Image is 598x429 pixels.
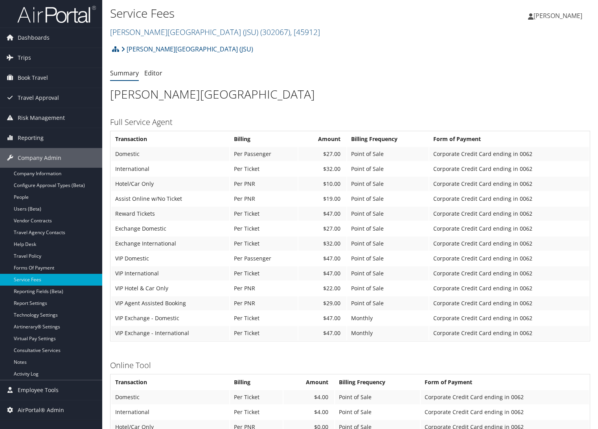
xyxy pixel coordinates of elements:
span: Reporting [18,128,44,148]
th: Amount [298,132,347,146]
th: Billing [230,132,298,146]
th: Billing Frequency [335,375,420,389]
th: Amount [283,375,334,389]
td: International [111,405,229,419]
img: airportal-logo.png [17,5,96,24]
th: Form of Payment [421,375,589,389]
td: Corporate Credit Card ending in 0062 [429,222,589,236]
td: $10.00 [298,177,347,191]
h1: Service Fees [110,5,430,22]
td: VIP Exchange - Domestic [111,311,229,325]
a: [PERSON_NAME][GEOGRAPHIC_DATA] (JSU) [121,41,253,57]
span: Trips [18,48,31,68]
td: Point of Sale [335,405,420,419]
td: $27.00 [298,222,347,236]
td: Per Ticket [230,405,283,419]
td: $47.00 [298,326,347,340]
td: Corporate Credit Card ending in 0062 [429,192,589,206]
td: Corporate Credit Card ending in 0062 [421,390,589,404]
td: $4.00 [283,405,334,419]
span: [PERSON_NAME] [534,11,582,20]
td: Per Passenger [230,251,298,266]
td: Per PNR [230,177,298,191]
td: Hotel/Car Only [111,177,229,191]
td: $47.00 [298,311,347,325]
td: Point of Sale [347,207,428,221]
td: Point of Sale [347,162,428,176]
td: $47.00 [298,207,347,221]
td: Corporate Credit Card ending in 0062 [429,311,589,325]
td: VIP Hotel & Car Only [111,281,229,295]
td: VIP Domestic [111,251,229,266]
td: Per Passenger [230,147,298,161]
td: Point of Sale [347,281,428,295]
th: Transaction [111,375,229,389]
td: $19.00 [298,192,347,206]
td: Corporate Credit Card ending in 0062 [429,266,589,280]
td: VIP Exchange - International [111,326,229,340]
td: $32.00 [298,236,347,251]
td: Exchange International [111,236,229,251]
th: Transaction [111,132,229,146]
td: Reward Tickets [111,207,229,221]
a: Editor [144,69,162,77]
td: $47.00 [298,266,347,280]
td: Per Ticket [230,311,298,325]
td: $4.00 [283,390,334,404]
td: International [111,162,229,176]
td: Per Ticket [230,236,298,251]
h3: Full Service Agent [110,117,590,128]
td: Point of Sale [347,147,428,161]
td: Per Ticket [230,266,298,280]
td: VIP Agent Assisted Booking [111,296,229,310]
td: Point of Sale [347,177,428,191]
td: Point of Sale [347,296,428,310]
td: Exchange Domestic [111,222,229,236]
td: $29.00 [298,296,347,310]
td: Monthly [347,311,428,325]
td: Per Ticket [230,326,298,340]
span: Risk Management [18,108,65,128]
td: Domestic [111,390,229,404]
th: Billing Frequency [347,132,428,146]
span: Travel Approval [18,88,59,108]
td: Corporate Credit Card ending in 0062 [429,326,589,340]
td: Corporate Credit Card ending in 0062 [429,281,589,295]
td: Per PNR [230,192,298,206]
td: Per PNR [230,296,298,310]
td: VIP International [111,266,229,280]
td: Per Ticket [230,390,283,404]
a: [PERSON_NAME] [528,4,590,27]
td: Per Ticket [230,207,298,221]
td: $27.00 [298,147,347,161]
span: Dashboards [18,28,50,48]
a: [PERSON_NAME][GEOGRAPHIC_DATA] (JSU) [110,27,320,37]
td: Point of Sale [347,266,428,280]
span: Company Admin [18,148,61,168]
h1: [PERSON_NAME][GEOGRAPHIC_DATA] [110,86,590,103]
td: $32.00 [298,162,347,176]
span: ( 302067 ) [260,27,290,37]
td: Point of Sale [347,222,428,236]
td: Corporate Credit Card ending in 0062 [429,147,589,161]
td: $47.00 [298,251,347,266]
span: Employee Tools [18,380,59,400]
td: Per Ticket [230,222,298,236]
td: Point of Sale [347,192,428,206]
span: AirPortal® Admin [18,400,64,420]
td: Corporate Credit Card ending in 0062 [421,405,589,419]
th: Form of Payment [429,132,589,146]
td: Corporate Credit Card ending in 0062 [429,296,589,310]
a: Summary [110,69,139,77]
td: Domestic [111,147,229,161]
td: Corporate Credit Card ending in 0062 [429,236,589,251]
td: Point of Sale [335,390,420,404]
td: $22.00 [298,281,347,295]
td: Assist Online w/No Ticket [111,192,229,206]
td: Corporate Credit Card ending in 0062 [429,162,589,176]
td: Point of Sale [347,251,428,266]
span: Book Travel [18,68,48,88]
td: Per PNR [230,281,298,295]
td: Monthly [347,326,428,340]
span: , [ 45912 ] [290,27,320,37]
